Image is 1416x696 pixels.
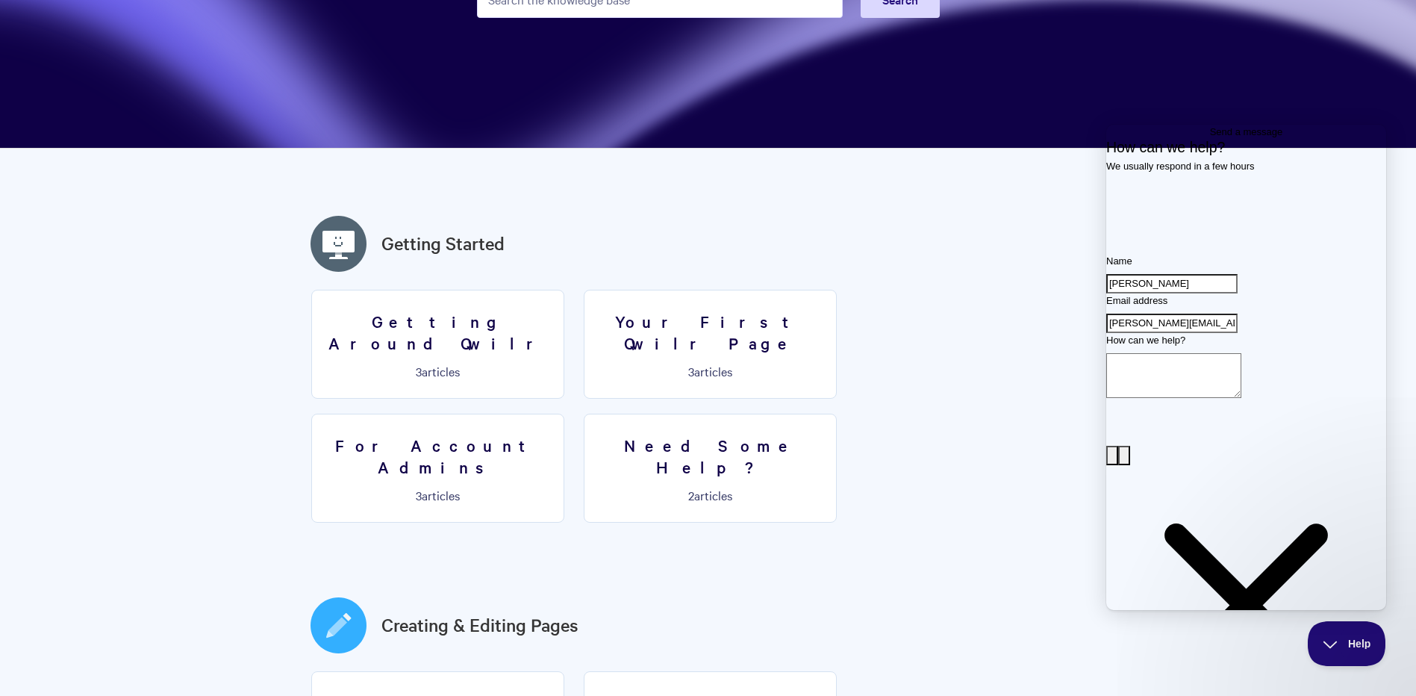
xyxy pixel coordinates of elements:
h3: For Account Admins [321,435,555,477]
a: Creating & Editing Pages [381,612,578,638]
a: Your First Qwilr Page 3articles [584,290,837,399]
span: 3 [416,363,422,379]
p: articles [593,364,827,378]
a: For Account Admins 3articles [311,414,564,523]
a: Need Some Help? 2articles [584,414,837,523]
p: articles [321,364,555,378]
span: 3 [416,487,422,503]
span: 3 [688,363,694,379]
a: Getting Around Qwilr 3articles [311,290,564,399]
h3: Your First Qwilr Page [593,311,827,353]
h3: Need Some Help? [593,435,827,477]
iframe: Help Scout Beacon - Close [1308,621,1386,666]
iframe: Help Scout Beacon - Live Chat, Contact Form, and Knowledge Base [1106,125,1386,610]
p: articles [593,488,827,502]
span: 2 [688,487,694,503]
a: Getting Started [381,230,505,257]
p: articles [321,488,555,502]
h3: Getting Around Qwilr [321,311,555,353]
